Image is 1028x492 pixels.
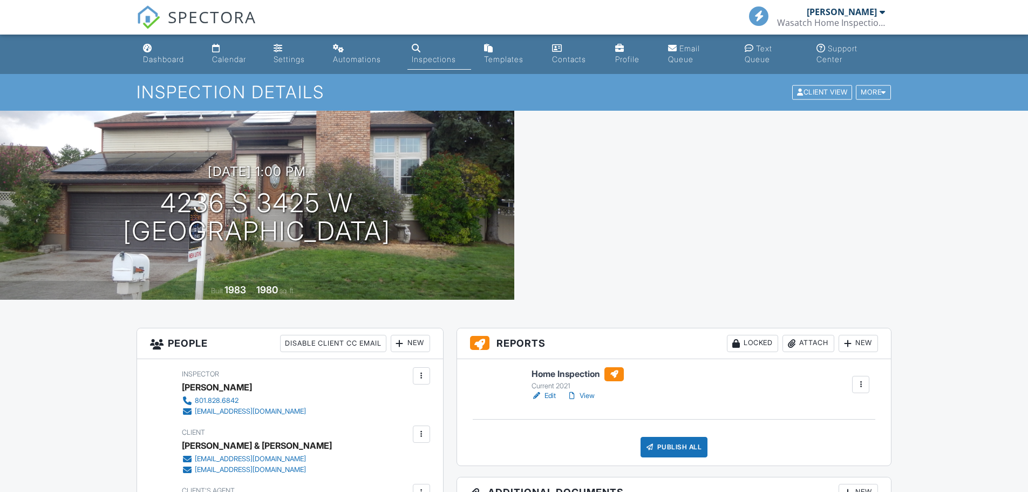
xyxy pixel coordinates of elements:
[137,5,160,29] img: The Best Home Inspection Software - Spectora
[280,287,295,295] span: sq. ft.
[641,437,708,457] div: Publish All
[807,6,877,17] div: [PERSON_NAME]
[812,39,889,70] a: Support Center
[274,55,305,64] div: Settings
[777,17,885,28] div: Wasatch Home Inspections
[137,83,892,102] h1: Inspection Details
[567,390,595,401] a: View
[143,55,184,64] div: Dashboard
[182,454,323,464] a: [EMAIL_ADDRESS][DOMAIN_NAME]
[256,284,278,295] div: 1980
[211,287,223,295] span: Built
[745,44,772,64] div: Text Queue
[182,395,306,406] a: 801.828.6842
[333,55,381,64] div: Automations
[182,464,323,475] a: [EMAIL_ADDRESS][DOMAIN_NAME]
[532,367,624,381] h6: Home Inspection
[139,39,200,70] a: Dashboard
[412,55,456,64] div: Inspections
[182,406,306,417] a: [EMAIL_ADDRESS][DOMAIN_NAME]
[182,379,252,395] div: [PERSON_NAME]
[280,335,386,352] div: Disable Client CC Email
[137,15,256,37] a: SPECTORA
[548,39,603,70] a: Contacts
[137,328,443,359] h3: People
[615,55,639,64] div: Profile
[195,396,239,405] div: 801.828.6842
[668,44,700,64] div: Email Queue
[532,390,556,401] a: Edit
[856,85,891,100] div: More
[816,44,857,64] div: Support Center
[611,39,655,70] a: Company Profile
[182,437,332,454] div: [PERSON_NAME] & [PERSON_NAME]
[792,85,852,100] div: Client View
[727,335,778,352] div: Locked
[740,39,804,70] a: Text Queue
[552,55,586,64] div: Contacts
[195,455,306,463] div: [EMAIL_ADDRESS][DOMAIN_NAME]
[782,335,834,352] div: Attach
[212,55,246,64] div: Calendar
[182,428,205,436] span: Client
[664,39,731,70] a: Email Queue
[480,39,539,70] a: Templates
[329,39,398,70] a: Automations (Basic)
[391,335,430,352] div: New
[208,164,306,179] h3: [DATE] 1:00 pm
[791,87,855,96] a: Client View
[195,466,306,474] div: [EMAIL_ADDRESS][DOMAIN_NAME]
[457,328,891,359] h3: Reports
[532,382,624,390] div: Current 2021
[532,367,624,391] a: Home Inspection Current 2021
[195,407,306,416] div: [EMAIL_ADDRESS][DOMAIN_NAME]
[839,335,878,352] div: New
[168,5,256,28] span: SPECTORA
[224,284,246,295] div: 1983
[484,55,523,64] div: Templates
[269,39,321,70] a: Settings
[182,370,219,378] span: Inspector
[123,189,391,246] h1: 4236 S 3425 W [GEOGRAPHIC_DATA]
[407,39,472,70] a: Inspections
[208,39,261,70] a: Calendar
